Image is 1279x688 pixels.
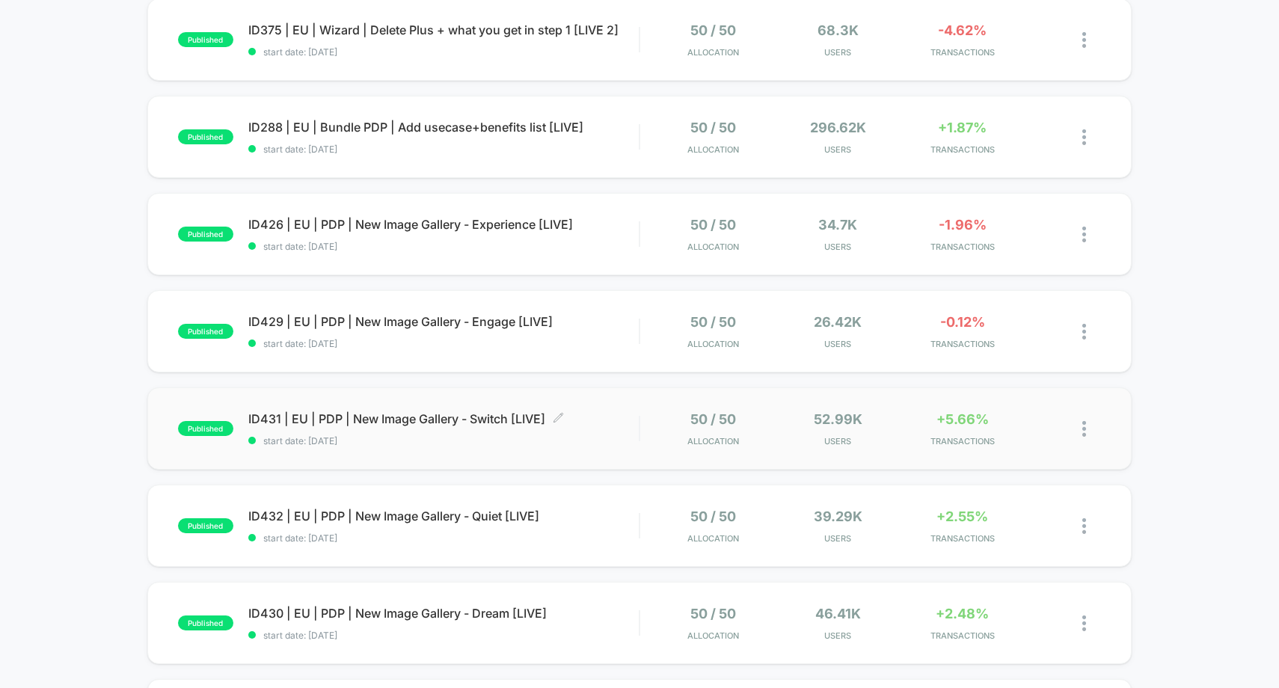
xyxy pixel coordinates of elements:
[904,242,1020,252] span: TRANSACTIONS
[687,533,739,544] span: Allocation
[1082,227,1086,242] img: close
[904,144,1020,155] span: TRANSACTIONS
[904,47,1020,58] span: TRANSACTIONS
[904,630,1020,641] span: TRANSACTIONS
[818,22,859,38] span: 68.3k
[178,421,233,436] span: published
[779,47,896,58] span: Users
[248,509,639,523] span: ID432 | EU | PDP | New Image Gallery - Quiet [LIVE]
[779,339,896,349] span: Users
[687,144,739,155] span: Allocation
[810,120,866,135] span: 296.62k
[248,241,639,252] span: start date: [DATE]
[814,314,862,330] span: 26.42k
[938,22,987,38] span: -4.62%
[939,217,987,233] span: -1.96%
[1082,32,1086,48] img: close
[687,47,739,58] span: Allocation
[690,217,736,233] span: 50 / 50
[936,606,989,621] span: +2.48%
[936,411,989,427] span: +5.66%
[690,509,736,524] span: 50 / 50
[687,242,739,252] span: Allocation
[690,411,736,427] span: 50 / 50
[1082,421,1086,437] img: close
[178,227,233,242] span: published
[248,314,639,329] span: ID429 | EU | PDP | New Image Gallery - Engage [LIVE]
[815,606,861,621] span: 46.41k
[818,217,857,233] span: 34.7k
[904,436,1020,446] span: TRANSACTIONS
[904,533,1020,544] span: TRANSACTIONS
[687,339,739,349] span: Allocation
[248,630,639,641] span: start date: [DATE]
[687,436,739,446] span: Allocation
[1082,518,1086,534] img: close
[938,120,987,135] span: +1.87%
[779,144,896,155] span: Users
[248,22,639,37] span: ID375 | EU | Wizard | Delete Plus + what you get in step 1 [LIVE 2]
[687,630,739,641] span: Allocation
[814,411,862,427] span: 52.99k
[178,32,233,47] span: published
[1082,324,1086,340] img: close
[178,324,233,339] span: published
[248,532,639,544] span: start date: [DATE]
[779,436,896,446] span: Users
[690,22,736,38] span: 50 / 50
[1082,129,1086,145] img: close
[1082,615,1086,631] img: close
[248,411,639,426] span: ID431 | EU | PDP | New Image Gallery - Switch [LIVE]
[248,338,639,349] span: start date: [DATE]
[248,46,639,58] span: start date: [DATE]
[248,217,639,232] span: ID426 | EU | PDP | New Image Gallery - Experience [LIVE]
[248,606,639,621] span: ID430 | EU | PDP | New Image Gallery - Dream [LIVE]
[690,314,736,330] span: 50 / 50
[178,129,233,144] span: published
[814,509,862,524] span: 39.29k
[248,120,639,135] span: ID288 | EU | Bundle PDP | Add usecase+benefits list [LIVE]
[248,144,639,155] span: start date: [DATE]
[779,630,896,641] span: Users
[178,518,233,533] span: published
[940,314,985,330] span: -0.12%
[779,242,896,252] span: Users
[690,120,736,135] span: 50 / 50
[904,339,1020,349] span: TRANSACTIONS
[936,509,988,524] span: +2.55%
[178,615,233,630] span: published
[248,435,639,446] span: start date: [DATE]
[690,606,736,621] span: 50 / 50
[779,533,896,544] span: Users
